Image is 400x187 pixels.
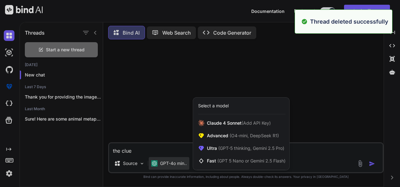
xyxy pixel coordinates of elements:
div: Select a model [198,103,229,109]
span: (Add API Key) [242,120,271,126]
img: alert [301,17,308,26]
p: Thread deleted successfully [310,17,388,26]
span: Advanced [207,133,279,139]
span: (O4-mini, DeepSeek R1) [228,133,279,138]
span: Fast [207,158,286,164]
span: Claude 4 Sonnet [207,120,271,126]
span: (GPT-5 thinking, Gemini 2.5 Pro) [217,145,284,151]
span: (GPT 5 Nano or Gemini 2.5 Flash) [217,158,286,163]
span: Ultra [207,145,284,151]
